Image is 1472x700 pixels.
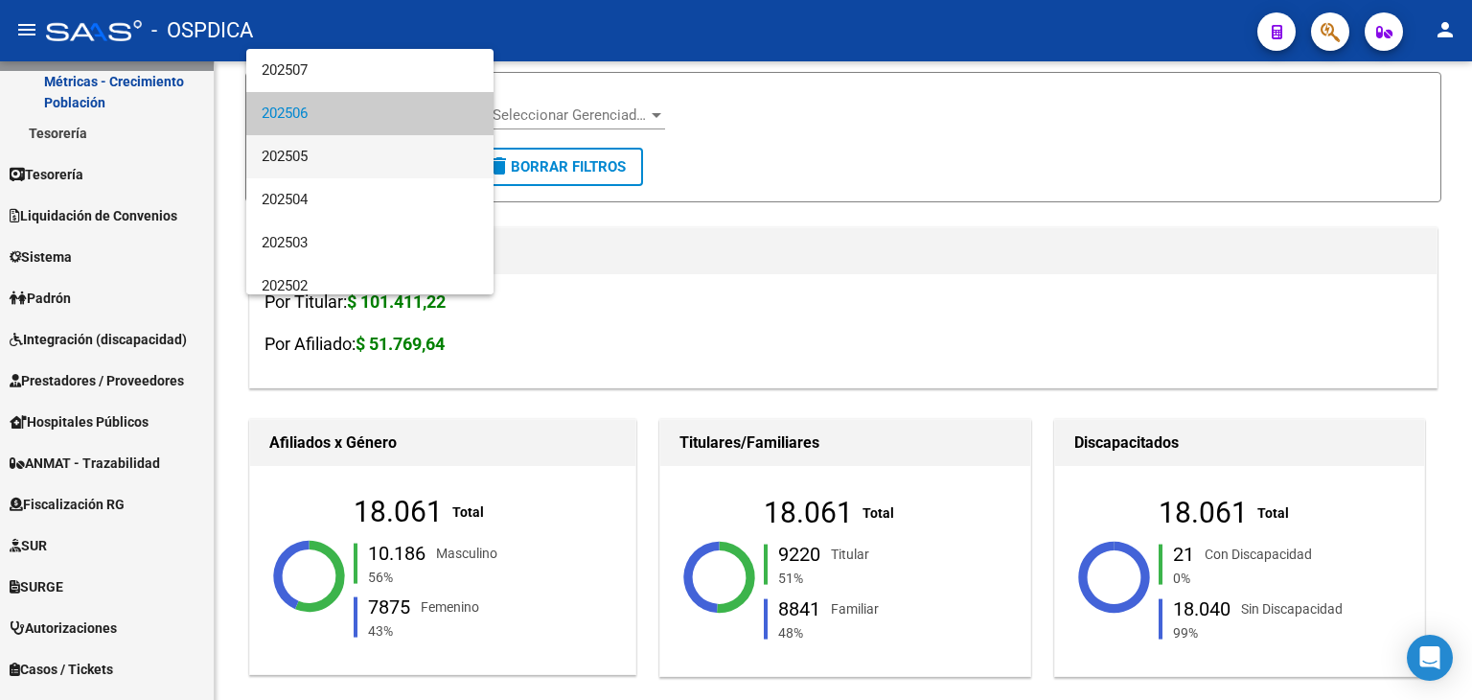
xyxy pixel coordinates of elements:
[262,92,478,135] span: 202506
[262,135,478,178] span: 202505
[262,222,478,265] span: 202503
[262,265,478,308] span: 202502
[1407,635,1453,681] div: Open Intercom Messenger
[262,178,478,222] span: 202504
[262,49,478,92] span: 202507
